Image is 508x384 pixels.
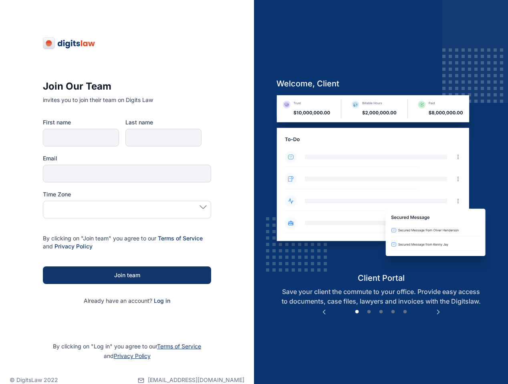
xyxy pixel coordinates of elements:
[270,95,492,272] img: client-portal
[270,287,492,306] p: Save your client the commute to your office. Provide easy access to documents, case files, lawyer...
[104,352,151,359] span: and
[148,376,244,384] span: [EMAIL_ADDRESS][DOMAIN_NAME]
[10,342,244,361] p: By clicking on "Log in" you agree to our
[43,37,96,50] img: digitslaw-logo
[43,154,211,162] label: Email
[389,308,397,316] button: 4
[158,235,203,242] a: Terms of Service
[43,118,119,126] label: First name
[54,243,93,250] a: Privacy Policy
[353,308,361,316] button: 1
[434,308,442,316] button: Next
[43,80,211,93] h3: Join Our Team
[43,266,211,284] button: Join team
[365,308,373,316] button: 2
[270,272,492,284] h5: client portal
[43,234,211,250] p: By clicking on "Join team" you agree to our and
[10,376,58,384] p: © DigitsLaw 2022
[43,297,211,305] p: Already have an account?
[401,308,409,316] button: 5
[377,308,385,316] button: 3
[56,271,198,279] div: Join team
[154,297,170,304] a: Log in
[114,352,151,359] a: Privacy Policy
[43,96,211,104] p: invites you to join their team on Digits Law
[320,308,328,316] button: Previous
[157,343,201,350] a: Terms of Service
[125,118,202,126] label: Last name
[43,190,71,198] span: Time Zone
[270,78,492,89] h5: welcome, client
